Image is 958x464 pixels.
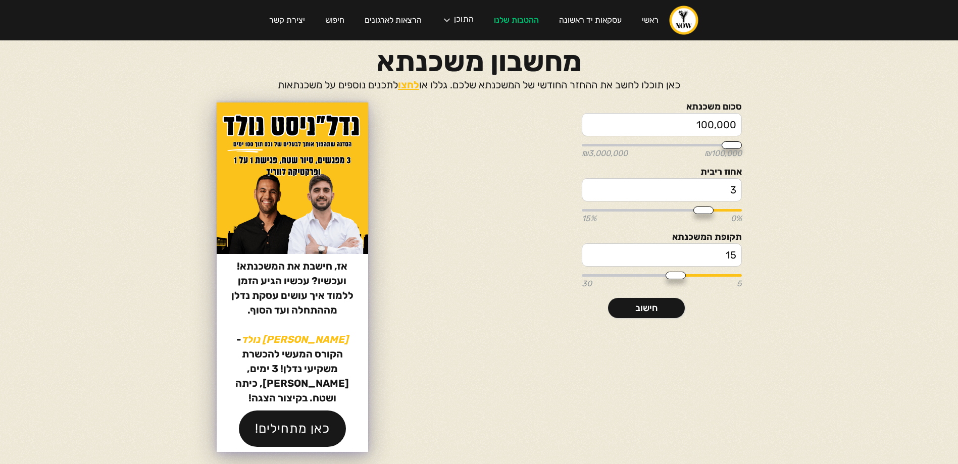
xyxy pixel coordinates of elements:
label: אחוז ריבית [582,168,742,176]
a: חישוב [608,298,685,318]
p: אז, חישבת את המשכנתא! ועכשיו? עכשיו הגיע הזמן ללמוד איך עושים עסקת נדלן מההתחלה ועד הסוף. ‍ - הקו... [217,259,368,405]
span: 0% [731,215,742,223]
a: הרצאות לארגונים [355,6,432,34]
a: כאן מתחילים! [239,410,346,447]
span: ₪100,000 [704,149,742,158]
span: 30 [582,280,592,288]
span: ₪3,000,000 [582,149,628,158]
div: התוכן [454,15,474,25]
label: סכום משכנתא [582,102,742,111]
a: עסקאות יד ראשונה [549,6,632,34]
a: ראשי [632,6,669,34]
a: home [669,5,699,35]
a: ההטבות שלנו [484,6,549,34]
a: חיפוש [315,6,355,34]
p: כאן תוכלו לחשב את ההחזר החודשי של המשכנתא שלכם. גללו או לתכנים נוספים על משכנתאות [278,78,680,92]
strong: [PERSON_NAME] נולד [241,333,348,345]
h1: מחשבון משכנתא [377,50,582,73]
a: לחצו [398,79,419,91]
span: 5 [737,280,742,288]
label: תקופת המשכנתא [582,233,742,241]
a: יצירת קשר [259,6,315,34]
span: 15% [582,215,596,223]
div: התוכן [432,5,484,35]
